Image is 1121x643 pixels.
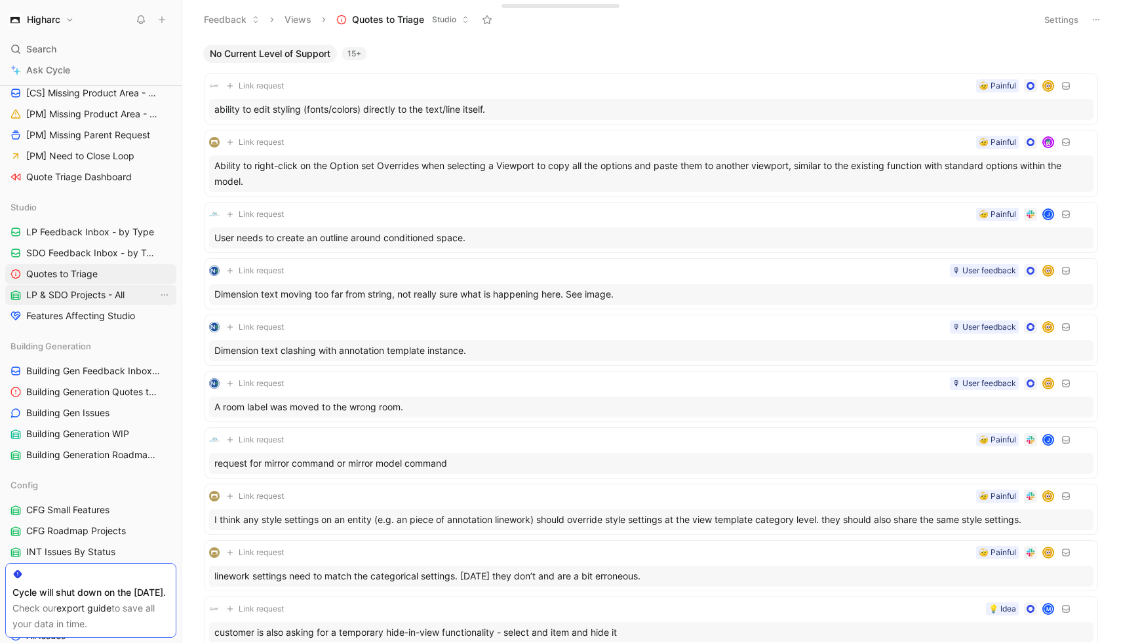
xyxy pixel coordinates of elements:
div: Ability to right-click on the Option set Overrides when selecting a Viewport to copy all the opti... [209,155,1093,192]
a: Building Gen Feedback Inbox - by Type [5,361,176,381]
div: 🎙 User feedback [953,321,1016,334]
button: Link request [222,206,288,222]
div: 🤕 Painful [979,208,1016,221]
span: Link request [239,209,284,220]
span: Search [26,41,56,57]
span: No Current Level of Support [210,47,330,60]
span: Building Gen Feedback Inbox - by Type [26,364,161,378]
img: logo [209,378,220,389]
div: customer is also asking for a temporary hide-in-view functionality - select and item and hide it [209,622,1093,643]
span: Quotes to Triage [352,13,424,26]
button: Link request [222,263,288,279]
button: Link request [222,432,288,448]
img: logo [209,81,220,91]
img: logo [209,547,220,558]
button: Link request [222,601,288,617]
a: [CS] Missing Product Area - Feedback [5,83,176,103]
div: Utility Views[CS] Missing Level of Support[CS] Missing Level of Support[CS] Missing Product Area ... [5,16,176,187]
span: LP Feedback Inbox - by Type [26,225,154,239]
div: J [1044,435,1053,444]
a: logoLink request🎙 User feedbackavatarA room label was moved to the wrong room. [205,371,1098,422]
div: 15+ [342,47,366,60]
img: avatar [1044,138,1053,147]
div: Search [5,39,176,59]
a: [PM] Missing Parent Request [5,125,176,145]
button: Settings [1038,10,1084,29]
span: Link request [239,81,284,91]
span: Link request [239,265,284,276]
span: [PM] Missing Product Area - Requests [26,107,161,121]
div: Cycle will shut down on the [DATE]. [12,585,169,600]
div: 🤕 Painful [979,546,1016,559]
span: Link request [239,322,284,332]
a: logoLink request🎙 User feedbackavatarDimension text moving too far from string, not really sure w... [205,258,1098,309]
button: Feedback [198,10,265,29]
span: INT Issues By Status [26,545,115,558]
span: Building Generation Roadmap (N/N/L) [26,448,161,461]
span: Features Affecting Studio [26,309,135,322]
a: logoLink request🤕 PainfulJrequest for mirror command or mirror model command [205,427,1098,478]
button: View actions [158,288,171,302]
span: Link request [239,137,284,147]
a: LP Feedback Inbox - by Type [5,222,176,242]
h1: Higharc [27,14,60,26]
div: 💡 Idea [989,602,1016,615]
div: J [1044,210,1053,219]
img: avatar [1044,266,1053,275]
button: No Current Level of Support [203,45,337,63]
div: 🤕 Painful [979,490,1016,503]
span: Building Gen Issues [26,406,109,419]
a: [PM] Missing Product Area - Requests [5,104,176,124]
div: 🤕 Painful [979,433,1016,446]
img: avatar [1044,492,1053,501]
a: [PM] Need to Close Loop [5,146,176,166]
img: avatar [1044,379,1053,388]
div: 🎙 User feedback [953,264,1016,277]
div: linework settings need to match the categorical settings. [DATE] they don’t and are a bit erroneous. [209,566,1093,587]
a: logoLink request🤕 PainfulavatarAbility to right-click on the Option set Overrides when selecting ... [205,130,1098,197]
div: A room label was moved to the wrong room. [209,397,1093,418]
img: logo [209,491,220,501]
span: Link request [239,435,284,445]
span: Link request [239,547,284,558]
a: logoLink request🤕 Painfulavatarlinework settings need to match the categorical settings. [DATE] t... [205,540,1098,591]
span: Link request [239,604,284,614]
span: Studio [10,201,37,214]
div: Building GenerationBuilding Gen Feedback Inbox - by TypeBuilding Generation Quotes to LinkBuildin... [5,336,176,465]
div: Dimension text moving too far from string, not really sure what is happening here. See image. [209,284,1093,305]
div: Config [5,475,176,495]
div: Studio [5,197,176,217]
span: LP & SDO Projects - All [26,288,125,302]
a: CFG Small Features [5,500,176,520]
button: Link request [222,78,288,94]
a: Features Affecting Studio [5,306,176,326]
div: 🤕 Painful [979,79,1016,92]
div: 🎙 User feedback [953,377,1016,390]
span: SDO Feedback Inbox - by Type [26,246,159,260]
div: ability to edit styling (fonts/colors) directly to the text/line itself. [209,99,1093,120]
img: logo [209,604,220,614]
img: Higharc [9,13,22,26]
div: request for mirror command or mirror model command [209,453,1093,474]
a: Building Gen Issues [5,403,176,423]
a: Ask Cycle [5,60,176,80]
a: logoLink request🤕 PainfulJUser needs to create an outline around conditioned space. [205,202,1098,253]
button: Views [279,10,317,29]
img: logo [209,322,220,332]
button: Link request [222,545,288,560]
a: Quote Triage Dashboard [5,167,176,187]
div: User needs to create an outline around conditioned space. [209,227,1093,248]
button: Link request [222,376,288,391]
span: Studio [432,13,456,26]
div: Building Generation [5,336,176,356]
span: Building Generation [10,340,91,353]
button: Link request [222,319,288,335]
a: CFG Roadmap Projects [5,521,176,541]
button: Link request [222,488,288,504]
span: [PM] Missing Parent Request [26,128,150,142]
span: CFG Roadmap Projects [26,524,126,537]
span: Link request [239,491,284,501]
a: SDO Feedback Inbox - by Type [5,243,176,263]
div: Check our to save all your data in time. [12,600,169,632]
img: logo [209,137,220,147]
